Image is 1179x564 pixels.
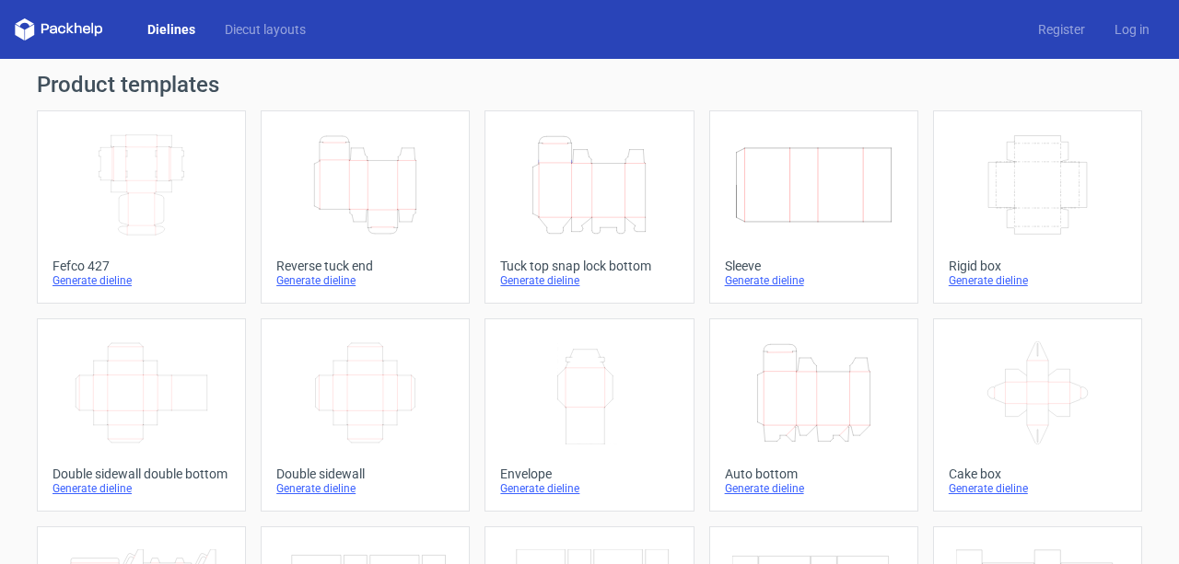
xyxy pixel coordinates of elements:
[1100,20,1164,39] a: Log in
[500,481,678,496] div: Generate dieline
[261,110,470,304] a: Reverse tuck endGenerate dieline
[709,318,918,512] a: Auto bottomGenerate dieline
[133,20,210,39] a: Dielines
[725,466,903,481] div: Auto bottom
[500,273,678,288] div: Generate dieline
[276,259,454,273] div: Reverse tuck end
[37,110,246,304] a: Fefco 427Generate dieline
[709,110,918,304] a: SleeveGenerate dieline
[484,318,694,512] a: EnvelopeGenerate dieline
[53,273,230,288] div: Generate dieline
[500,466,678,481] div: Envelope
[210,20,321,39] a: Diecut layouts
[949,466,1126,481] div: Cake box
[725,273,903,288] div: Generate dieline
[933,110,1142,304] a: Rigid boxGenerate dieline
[276,273,454,288] div: Generate dieline
[53,481,230,496] div: Generate dieline
[933,318,1142,512] a: Cake boxGenerate dieline
[37,74,1142,96] h1: Product templates
[53,259,230,273] div: Fefco 427
[949,481,1126,496] div: Generate dieline
[1023,20,1100,39] a: Register
[500,259,678,273] div: Tuck top snap lock bottom
[949,259,1126,273] div: Rigid box
[725,481,903,496] div: Generate dieline
[37,318,246,512] a: Double sidewall double bottomGenerate dieline
[725,259,903,273] div: Sleeve
[949,273,1126,288] div: Generate dieline
[261,318,470,512] a: Double sidewallGenerate dieline
[484,110,694,304] a: Tuck top snap lock bottomGenerate dieline
[276,466,454,481] div: Double sidewall
[53,466,230,481] div: Double sidewall double bottom
[276,481,454,496] div: Generate dieline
